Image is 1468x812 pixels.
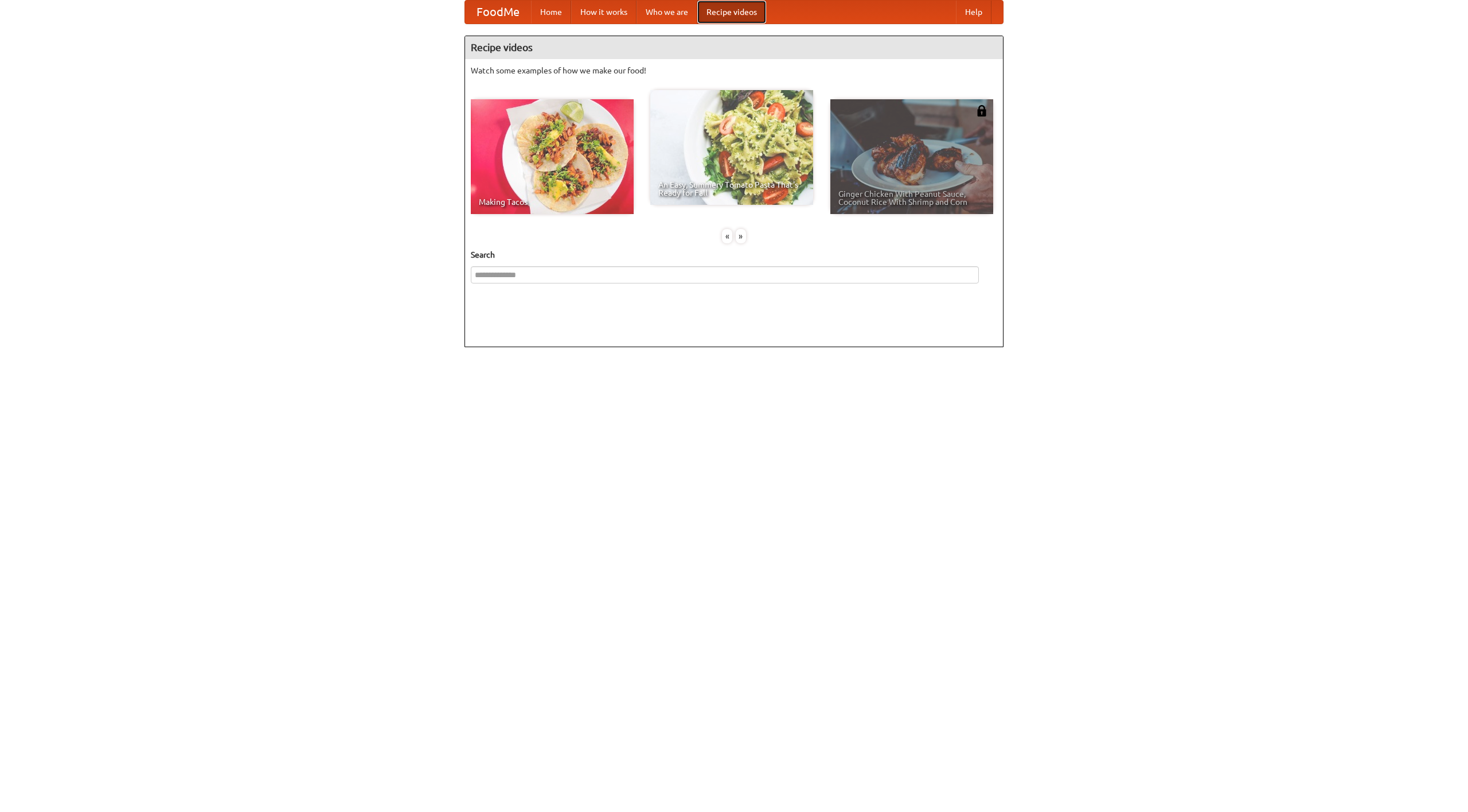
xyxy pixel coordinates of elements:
span: An Easy, Summery Tomato Pasta That's Ready for Fall [658,181,805,197]
div: » [736,229,746,243]
span: Making Tacos [479,198,626,206]
h5: Search [471,249,997,261]
a: Help [956,1,991,24]
a: How it works [571,1,637,24]
a: Home [531,1,571,24]
p: Watch some examples of how we make our food! [471,65,997,76]
a: Recipe videos [697,1,766,24]
a: Making Tacos [471,99,634,214]
a: FoodMe [465,1,531,24]
div: « [722,229,732,243]
a: An Easy, Summery Tomato Pasta That's Ready for Fall [650,90,813,205]
a: Who we are [637,1,697,24]
h4: Recipe videos [465,36,1003,59]
img: 483408.png [976,105,987,116]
